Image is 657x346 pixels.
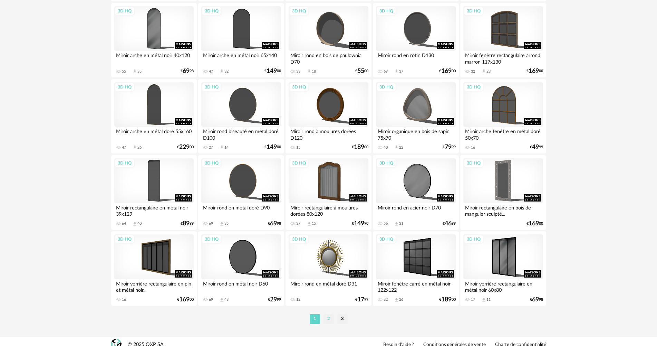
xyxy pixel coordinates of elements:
div: 37 [399,69,403,74]
div: 11 [486,297,491,302]
div: 69 [209,297,213,302]
div: € 00 [526,221,543,226]
div: € 00 [439,297,456,302]
div: Miroir fenêtre rectangulaire arrondi marron 117x130 [463,51,543,65]
div: 15 [296,145,300,150]
div: 3D HQ [115,235,135,244]
span: Download icon [394,221,399,226]
span: Download icon [307,221,312,226]
span: Download icon [219,221,224,226]
div: 27 [209,145,213,150]
span: 17 [357,297,364,302]
div: 47 [122,145,126,150]
span: Download icon [132,145,137,150]
div: € 99 [443,145,456,150]
span: Download icon [394,69,399,74]
div: 3D HQ [202,7,222,16]
div: 3D HQ [376,7,396,16]
span: Download icon [307,69,312,74]
div: 31 [399,221,403,226]
div: Miroir rond en métal doré D90 [201,203,281,217]
span: Download icon [219,145,224,150]
div: 69 [209,221,213,226]
a: 3D HQ Miroir fenêtre rectangulaire arrondi marron 117x130 32 Download icon 23 €16900 [460,3,546,78]
div: 40 [137,221,142,226]
div: € 00 [264,145,281,150]
div: 16 [471,145,475,150]
div: 69 [384,69,388,74]
div: € 99 [268,297,281,302]
div: 3D HQ [289,83,309,92]
div: 40 [384,145,388,150]
div: 14 [224,145,229,150]
li: 2 [323,314,334,324]
a: 3D HQ Miroir fenêtre carré en métal noir 122x122 32 Download icon 26 €18900 [373,231,458,306]
span: 189 [354,145,364,150]
span: 29 [270,297,277,302]
div: 3D HQ [289,235,309,244]
div: € 00 [177,297,194,302]
div: € 00 [177,145,194,150]
a: 3D HQ Miroir organique en bois de sapin 75x70 40 Download icon 22 €7999 [373,79,458,154]
div: Miroir arche en métal doré 55x160 [114,127,194,141]
div: € 00 [352,145,368,150]
div: 3D HQ [115,159,135,168]
div: Miroir arche fenêtre en métal doré 50x70 [463,127,543,141]
div: Miroir rond en rotin D130 [376,51,455,65]
div: 3D HQ [289,7,309,16]
div: 3D HQ [376,159,396,168]
span: 46 [445,221,452,226]
div: Miroir rond à moulures dorées D120 [289,127,368,141]
div: Miroir arche en métal noir 40x120 [114,51,194,65]
div: 3D HQ [202,83,222,92]
div: 3D HQ [464,83,484,92]
div: 32 [471,69,475,74]
div: € 00 [355,69,368,74]
div: Miroir fenêtre carré en métal noir 122x122 [376,279,455,293]
div: 15 [312,221,316,226]
a: 3D HQ Miroir verrière rectangulaire en pin et métal noir... 16 €16900 [111,231,197,306]
div: 3D HQ [115,7,135,16]
div: 35 [224,221,229,226]
span: Download icon [481,69,486,74]
div: Miroir rectangulaire en métal noir 39x129 [114,203,194,217]
span: 69 [270,221,277,226]
span: Download icon [219,297,224,302]
a: 3D HQ Miroir arche en métal noir 40x120 55 Download icon 35 €6998 [111,3,197,78]
div: € 99 [530,145,543,150]
span: 149 [267,69,277,74]
div: € 99 [181,221,194,226]
div: Miroir rectangulaire à moulures dorées 80x120 [289,203,368,217]
a: 3D HQ Miroir rond en métal doré D90 69 Download icon 35 €6998 [198,155,284,230]
div: 12 [296,297,300,302]
a: 3D HQ Miroir arche en métal doré 55x160 47 Download icon 26 €22900 [111,79,197,154]
div: € 98 [181,69,194,74]
div: € 98 [268,221,281,226]
span: Download icon [219,69,224,74]
div: 3D HQ [202,159,222,168]
div: Miroir organique en bois de sapin 75x70 [376,127,455,141]
div: 3D HQ [376,235,396,244]
span: 55 [357,69,364,74]
div: 33 [296,69,300,74]
a: 3D HQ Miroir rectangulaire en bois de manguier sculpté... €16900 [460,155,546,230]
a: 3D HQ Miroir arche fenêtre en métal doré 50x70 16 €4999 [460,79,546,154]
span: Download icon [394,297,399,302]
div: 3D HQ [464,159,484,168]
a: 3D HQ Miroir rectangulaire à moulures dorées 80x120 37 Download icon 15 €14990 [286,155,371,230]
div: 35 [137,69,142,74]
span: Download icon [481,297,486,302]
div: 3D HQ [115,83,135,92]
span: Download icon [132,69,137,74]
div: 3D HQ [289,159,309,168]
a: 3D HQ Miroir rond biseauté en métal doré D100 27 Download icon 14 €14900 [198,79,284,154]
div: € 99 [355,297,368,302]
a: 3D HQ Miroir rond en métal noir D60 69 Download icon 43 €2999 [198,231,284,306]
div: Miroir rond en bois de paulownia D70 [289,51,368,65]
div: € 00 [264,69,281,74]
div: 37 [296,221,300,226]
div: 47 [209,69,213,74]
div: 3D HQ [464,7,484,16]
div: € 90 [352,221,368,226]
div: 32 [224,69,229,74]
